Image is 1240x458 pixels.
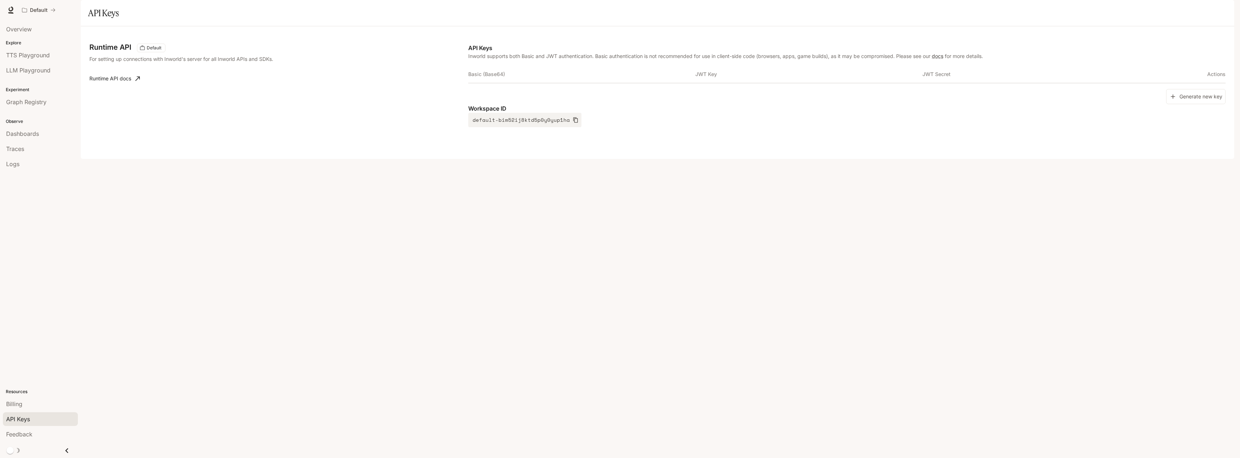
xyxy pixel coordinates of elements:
th: Basic (Base64) [468,66,695,83]
button: All workspaces [19,3,59,17]
h1: API Keys [88,6,119,20]
th: JWT Secret [922,66,1150,83]
button: default-bim52ij8ktd5p0y0yup1ha [468,113,581,127]
p: Inworld supports both Basic and JWT authentication. Basic authentication is not recommended for u... [468,52,1226,60]
iframe: Intercom live chat [1215,433,1233,451]
p: Default [30,7,48,13]
span: Default [144,45,164,51]
p: For setting up connections with Inworld's server for all Inworld APIs and SDKs. [89,55,369,63]
th: Actions [1150,66,1226,83]
th: JWT Key [695,66,922,83]
p: Workspace ID [468,104,1226,113]
div: These keys will apply to your current workspace only [137,44,165,52]
a: docs [932,53,943,59]
button: Generate new key [1166,89,1226,105]
p: API Keys [468,44,1226,52]
h3: Runtime API [89,44,131,51]
a: Runtime API docs [87,71,143,86]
